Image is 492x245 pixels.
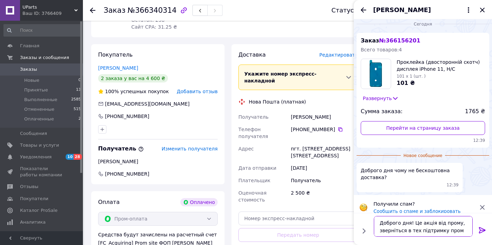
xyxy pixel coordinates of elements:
span: Заказ [361,37,420,44]
div: [PERSON_NAME] [98,158,218,165]
span: Принятые [24,87,48,93]
span: Каталог ProSale [20,207,57,214]
span: Сегодня [411,21,435,27]
div: Ваш ID: 3766409 [22,10,83,17]
button: Показать кнопки [359,226,368,235]
span: [EMAIL_ADDRESS][DOMAIN_NAME] [105,101,190,107]
div: [DATE] [290,162,359,174]
span: Всего товаров: 4 [361,47,402,52]
span: 100% [105,89,119,94]
input: Поиск [3,24,82,37]
span: Адрес [238,146,254,151]
span: 101 x 1 (шт. ) [397,74,426,79]
div: 2 заказа у вас на 4 600 ₴ [98,74,168,82]
span: Остаток: 298 [131,17,165,23]
span: Телефон получателя [238,127,268,139]
div: Получатель [290,174,359,187]
span: Покупатели [20,196,48,202]
span: Выполненные [24,97,57,103]
div: 2 500 ₴ [290,187,359,206]
div: успешных покупок [98,88,169,95]
span: 13 [76,87,81,93]
span: Доставка [238,51,266,58]
span: 0 [78,77,81,84]
a: Перейти на страницу заказа [361,121,485,135]
span: Новое сообщение [401,153,445,159]
span: 2585 [71,97,81,103]
div: Оплачено [180,198,218,206]
span: Аналитика [20,219,46,225]
span: Оценочная стоимость [238,190,266,203]
button: Назад [359,6,368,14]
span: Отмененные [24,106,54,112]
button: Сообщить о спаме и заблокировать [373,209,461,214]
span: Товары и услуги [20,142,59,148]
span: Покупатель [98,51,133,58]
a: [PERSON_NAME] [98,65,138,71]
span: № 366156201 [379,37,420,44]
span: Отзывы [20,184,38,190]
div: Статус заказа [331,7,378,14]
span: Плательщик [238,178,271,183]
span: №366340314 [127,6,177,14]
button: Закрыть [478,6,486,14]
div: [PERSON_NAME] [290,111,359,123]
span: Получатель [238,114,268,120]
span: Показатели работы компании [20,166,64,178]
div: Вернуться назад [90,7,95,14]
span: 10 [66,154,74,160]
span: Получатель [98,145,144,152]
span: UParts [22,4,74,10]
img: 4149016223_w160_h160_proklejka-dvostoronnij-skotch.jpg [365,59,387,89]
span: Сообщения [20,130,47,137]
span: 2 [78,116,81,122]
div: [PHONE_NUMBER] [291,126,358,133]
div: 12.10.2025 [357,20,489,27]
span: 101 ₴ [397,80,415,86]
div: [PHONE_NUMBER] [104,113,150,120]
span: [PERSON_NAME] [373,6,431,14]
span: Сайт СРА: 31.25 ₴ [131,24,177,30]
span: Сумма заказа: [361,108,403,116]
span: [PHONE_NUMBER] [104,170,150,177]
span: Заказы и сообщения [20,55,69,61]
span: Изменить получателя [162,146,218,151]
span: Дата отправки [238,165,276,171]
span: 1765 ₴ [465,108,485,116]
span: 515 [74,106,81,112]
span: Уведомления [20,154,51,160]
span: 28 [74,154,82,160]
span: Оплата [98,199,120,205]
span: Доброго дня чому не бескоштовна доставка? [361,167,458,181]
span: 12:39 12.10.2025 [447,182,459,188]
span: Новые [24,77,39,84]
img: :face_with_monocle: [359,203,368,212]
span: Добавить отзыв [177,89,218,94]
div: пгт. [STREET_ADDRESS] [STREET_ADDRESS] [290,143,359,162]
input: Номер экспресс-накладной [238,212,358,225]
span: Главная [20,43,39,49]
span: 12:39 12.10.2025 [361,138,485,144]
textarea: Доброго дня! Це акція від прому, зверніться в тех підтримку пром [374,216,473,237]
span: Оплаченные [24,116,54,122]
span: Заказы [20,66,37,72]
p: Получили спам? [373,200,474,207]
div: Нова Пошта (платная) [247,98,307,105]
span: Редактировать [319,52,358,58]
button: Развернуть [361,95,401,102]
span: Укажите номер экспресс-накладной [244,71,316,84]
button: [PERSON_NAME] [373,6,473,14]
span: Заказ [104,6,125,14]
span: Проклейка (двосторонній скотч) дисплея iPhone 11, H/C [397,59,485,72]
